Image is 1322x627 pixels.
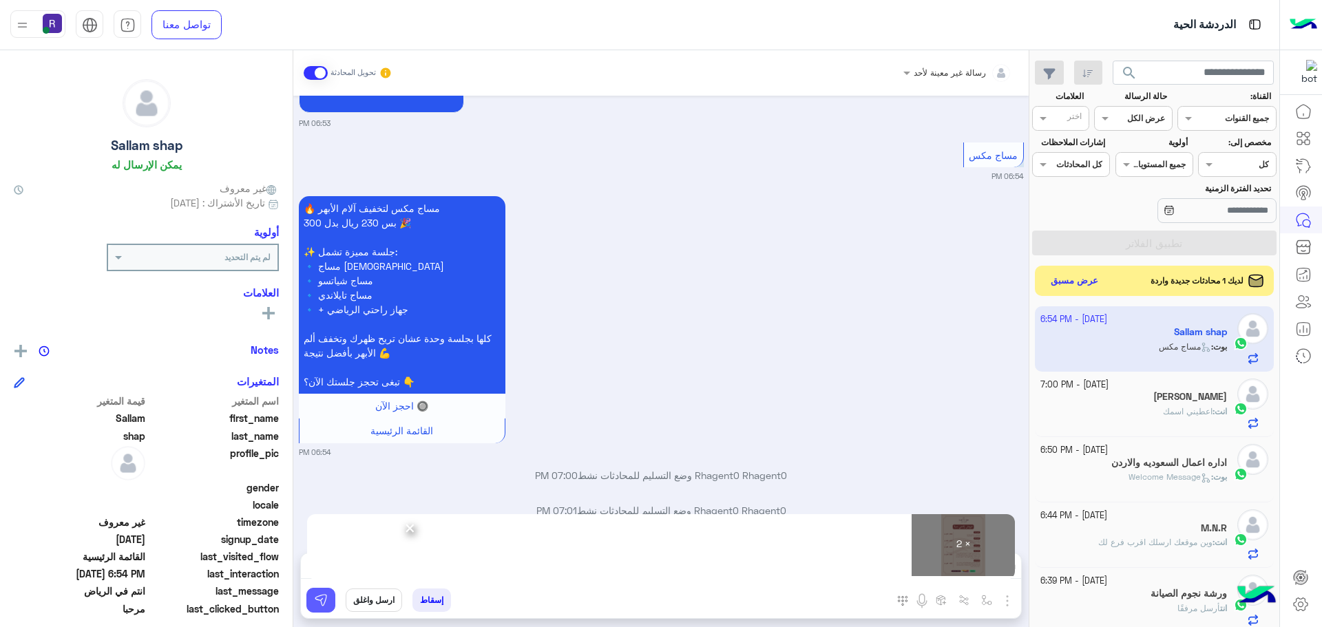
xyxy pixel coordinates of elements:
[370,425,433,436] span: القائمة الرئيسية
[346,588,402,612] button: ارسل واغلق
[412,588,451,612] button: إسقاط
[1215,406,1227,416] span: انت
[1040,575,1107,588] small: [DATE] - 6:39 PM
[981,595,992,606] img: select flow
[112,158,182,171] h6: يمكن الإرسال له
[330,67,376,78] small: تحويل المحادثة
[251,343,279,356] h6: Notes
[14,532,145,546] span: 2025-10-01T15:51:26.203Z
[299,196,505,394] p: 1/10/2025, 6:54 PM
[1117,182,1271,195] label: تحديد الفترة الزمنية
[299,447,331,458] small: 06:54 PM
[254,226,279,238] h6: أولوية
[1237,444,1268,475] img: defaultAdmin.png
[1117,136,1188,149] label: أولوية
[958,595,969,606] img: Trigger scenario
[1098,537,1213,547] span: وين موقعك ارسلك اقرب فرع لك
[1290,10,1317,39] img: Logo
[1213,406,1227,416] b: :
[976,588,998,611] button: select flow
[299,468,1024,482] p: Rhagent0 Rhagent0 وضع التسليم للمحادثات نشط
[1151,588,1227,599] h5: ورشة نجوم الصيانة
[148,480,280,495] span: gender
[14,549,145,564] span: القائمة الرئيسية
[1220,603,1227,613] span: انت
[148,394,280,408] span: اسم المتغير
[536,504,577,516] span: 07:01 PM
[148,532,280,546] span: signup_date
[123,80,170,127] img: defaultAdmin.png
[148,446,280,478] span: profile_pic
[120,17,136,33] img: tab
[43,14,62,33] img: userImage
[1040,509,1107,522] small: [DATE] - 6:44 PM
[237,375,279,387] h6: المتغيرات
[1201,522,1227,534] h5: M.N.R
[914,67,986,78] span: رسالة غير معينة لأحد
[1200,136,1271,149] label: مخصص إلى:
[1111,457,1227,469] h5: اداره اعمال السعوديه والاردن
[14,286,279,299] h6: العلامات
[912,514,1015,576] div: × 2
[535,469,578,481] span: 07:00 PM
[14,498,145,512] span: null
[314,593,328,607] img: send message
[148,411,280,425] span: first_name
[1234,533,1248,546] img: WhatsApp
[82,17,98,33] img: tab
[1232,572,1281,620] img: hulul-logo.png
[953,588,976,611] button: Trigger scenario
[114,10,141,39] a: tab
[148,515,280,529] span: timezone
[1151,275,1244,287] span: لديك 1 محادثات جديدة واردة
[14,602,145,616] span: مرحبا
[1179,90,1272,103] label: القناة:
[299,118,330,129] small: 06:53 PM
[1032,231,1277,255] button: تطبيق الفلاتر
[14,17,31,34] img: profile
[151,10,222,39] a: تواصل معنا
[14,480,145,495] span: null
[1213,471,1227,482] span: بوت
[914,593,930,609] img: send voice note
[1129,471,1211,482] span: Welcome Message
[1153,391,1227,403] h5: محمود سعاده
[1034,136,1104,149] label: إشارات الملاحظات
[1034,90,1084,103] label: العلامات
[170,195,265,210] span: تاريخ الأشتراك : [DATE]
[148,429,280,443] span: last_name
[1045,271,1104,291] button: عرض مسبق
[1121,65,1137,81] span: search
[14,566,145,581] span: 2025-10-01T15:54:12.3910539Z
[992,171,1024,182] small: 06:54 PM
[969,149,1018,161] span: مساج مكس
[224,252,271,262] b: لم يتم التحديد
[936,595,947,606] img: create order
[1213,537,1227,547] b: :
[14,394,145,408] span: قيمة المتغير
[148,584,280,598] span: last_message
[1173,16,1236,34] p: الدردشة الحية
[39,346,50,357] img: notes
[1096,90,1167,103] label: حالة الرسالة
[299,503,1024,518] p: Rhagent0 Rhagent0 وضع التسليم للمحادثات نشط
[1234,402,1248,416] img: WhatsApp
[1234,467,1248,481] img: WhatsApp
[403,512,417,543] span: ×
[148,566,280,581] span: last_interaction
[1211,471,1227,482] b: :
[1113,61,1146,90] button: search
[1292,60,1317,85] img: 322853014244696
[930,588,953,611] button: create order
[1246,16,1263,33] img: tab
[14,515,145,529] span: غير معروف
[148,602,280,616] span: last_clicked_button
[148,498,280,512] span: locale
[14,345,27,357] img: add
[14,429,145,443] span: shap
[1237,509,1268,540] img: defaultAdmin.png
[1215,537,1227,547] span: انت
[1177,603,1220,613] span: أرسل مرفقًا
[1163,406,1213,416] span: اعطيني اسمك
[220,181,279,195] span: غير معروف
